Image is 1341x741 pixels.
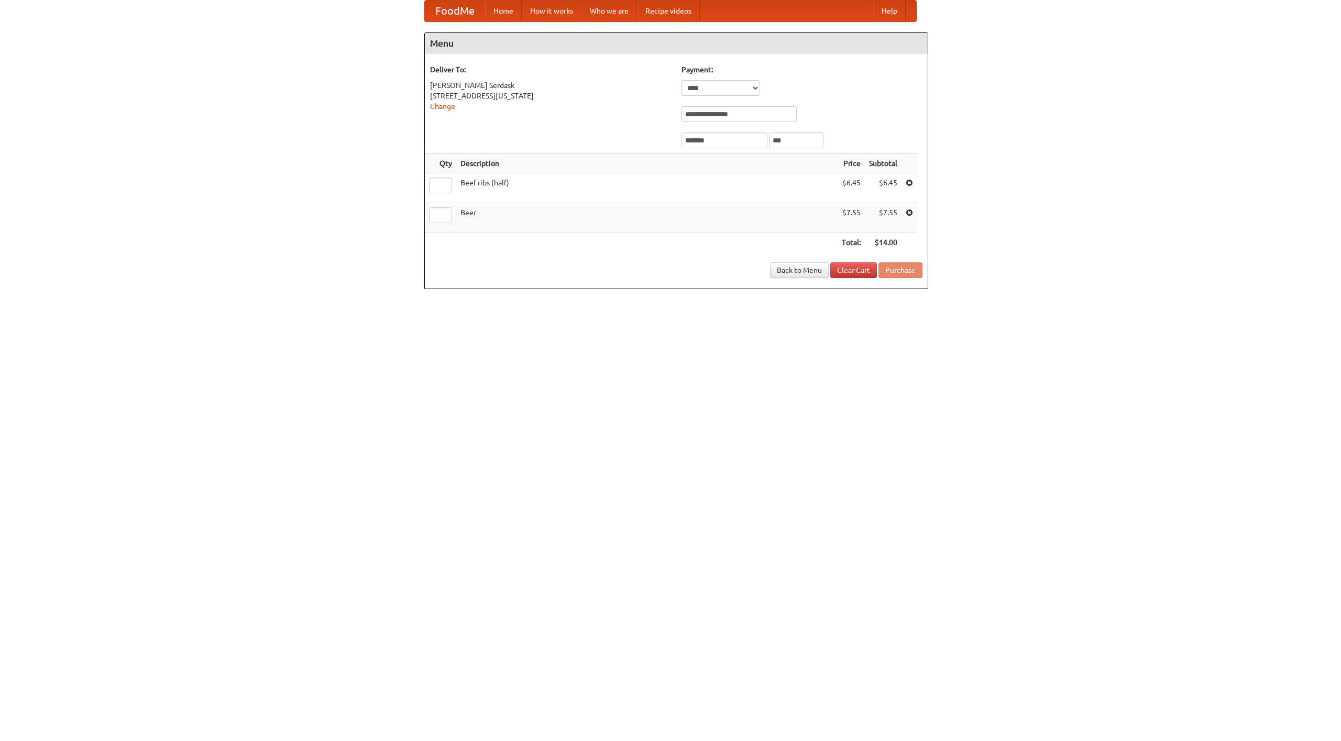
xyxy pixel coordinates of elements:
td: Beer [456,203,838,233]
a: Clear Cart [830,262,877,278]
th: Description [456,154,838,173]
a: Change [430,102,455,110]
h5: Deliver To: [430,64,671,75]
a: Back to Menu [770,262,829,278]
th: Qty [425,154,456,173]
button: Purchase [878,262,922,278]
a: Recipe videos [637,1,700,21]
td: Beef ribs (half) [456,173,838,203]
div: [PERSON_NAME] Serdask [430,80,671,91]
a: FoodMe [425,1,485,21]
th: Subtotal [865,154,902,173]
th: Total: [838,233,865,252]
div: [STREET_ADDRESS][US_STATE] [430,91,671,101]
td: $7.55 [838,203,865,233]
th: $14.00 [865,233,902,252]
a: Home [485,1,522,21]
th: Price [838,154,865,173]
h4: Menu [425,33,928,54]
td: $7.55 [865,203,902,233]
a: Help [873,1,906,21]
td: $6.45 [838,173,865,203]
a: Who we are [581,1,637,21]
h5: Payment: [682,64,922,75]
a: How it works [522,1,581,21]
td: $6.45 [865,173,902,203]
